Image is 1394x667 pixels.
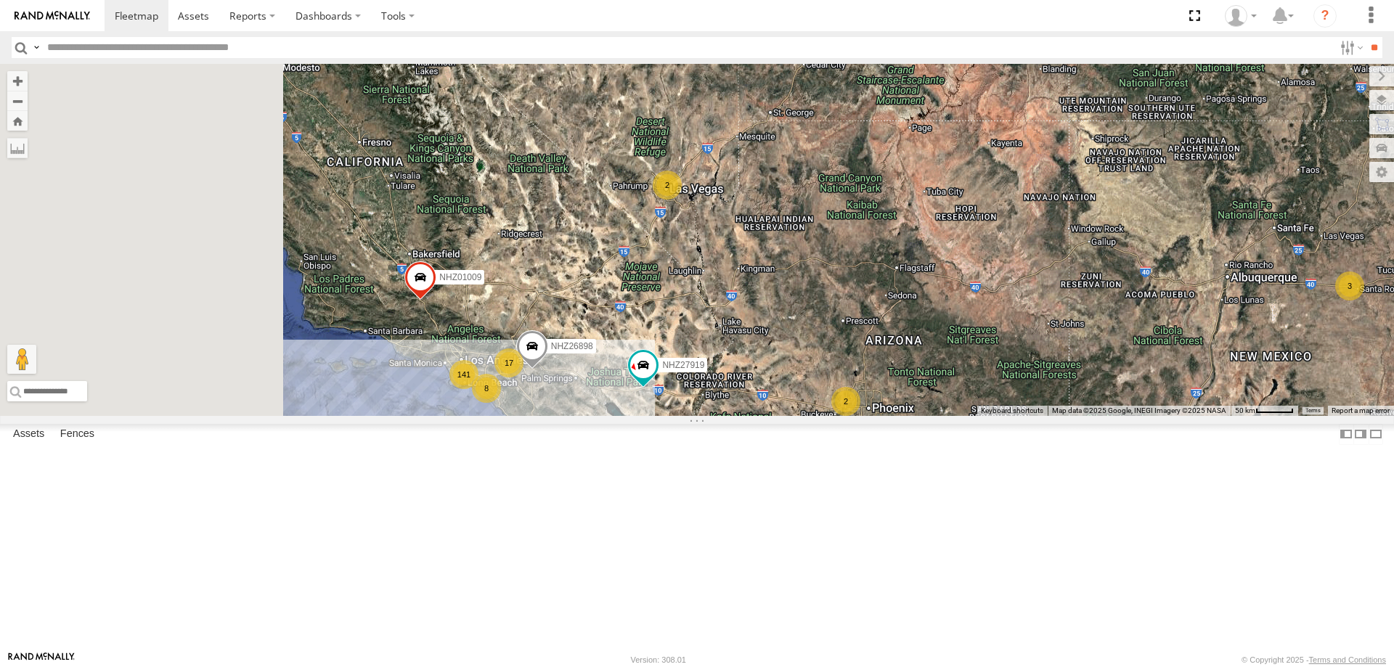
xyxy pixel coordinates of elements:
[981,406,1043,416] button: Keyboard shortcuts
[472,374,501,403] div: 8
[1235,406,1255,414] span: 50 km
[494,348,523,377] div: 17
[1242,655,1386,664] div: © Copyright 2025 -
[7,138,28,158] label: Measure
[1231,406,1298,416] button: Map Scale: 50 km per 49 pixels
[1305,408,1321,414] a: Terms (opens in new tab)
[551,340,593,351] span: NHZ26898
[831,387,860,416] div: 2
[1220,5,1262,27] div: Zulema McIntosch
[653,171,682,200] div: 2
[662,360,704,370] span: NHZ27919
[30,37,42,58] label: Search Query
[1334,37,1366,58] label: Search Filter Options
[1332,406,1390,414] a: Report a map error
[8,652,75,667] a: Visit our Website
[1313,4,1337,28] i: ?
[439,272,481,282] span: NHZ01009
[1369,162,1394,182] label: Map Settings
[15,11,90,21] img: rand-logo.svg
[7,345,36,374] button: Drag Pegman onto the map to open Street View
[1309,655,1386,664] a: Terms and Conditions
[7,71,28,91] button: Zoom in
[631,655,686,664] div: Version: 308.01
[449,360,478,389] div: 141
[53,424,102,444] label: Fences
[7,91,28,111] button: Zoom out
[1353,424,1368,445] label: Dock Summary Table to the Right
[1052,406,1226,414] span: Map data ©2025 Google, INEGI Imagery ©2025 NASA
[1335,271,1364,300] div: 3
[1339,424,1353,445] label: Dock Summary Table to the Left
[6,424,52,444] label: Assets
[1369,424,1383,445] label: Hide Summary Table
[7,111,28,131] button: Zoom Home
